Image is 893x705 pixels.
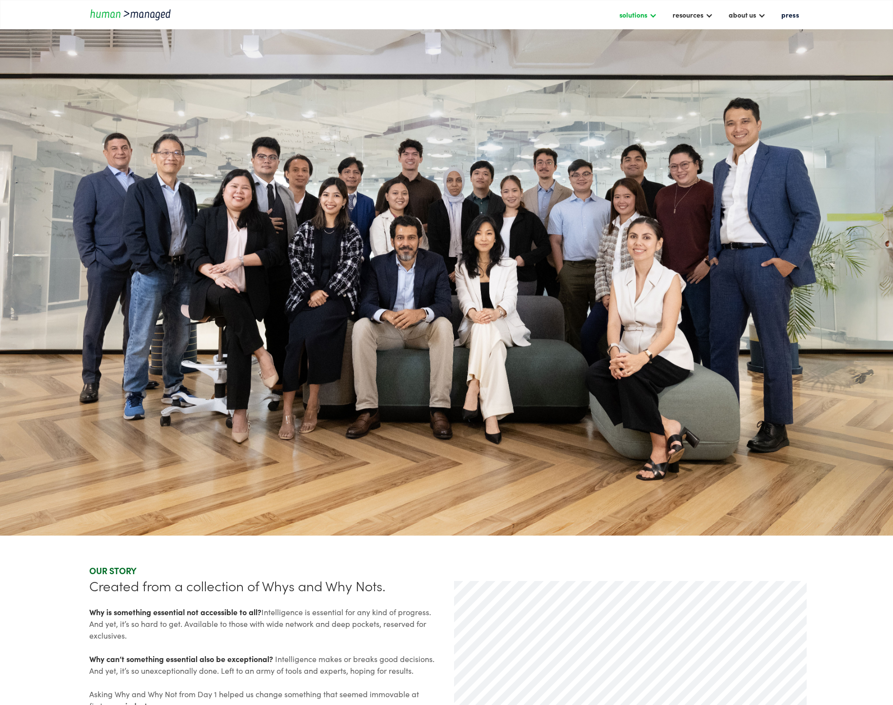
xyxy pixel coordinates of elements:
[615,6,662,23] div: solutions
[89,577,438,594] div: Created from a collection of Whys and Why Nots.
[724,6,771,23] div: about us
[89,606,261,617] strong: Why is something essential not accessible to all?​
[729,9,756,21] div: about us
[89,653,275,664] strong: Why can’t something essential also be exceptional? ​​
[619,9,647,21] div: solutions
[673,9,703,21] div: resources
[668,6,718,23] div: resources
[89,565,438,577] div: Our Story
[89,8,177,21] a: home
[776,6,804,23] a: press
